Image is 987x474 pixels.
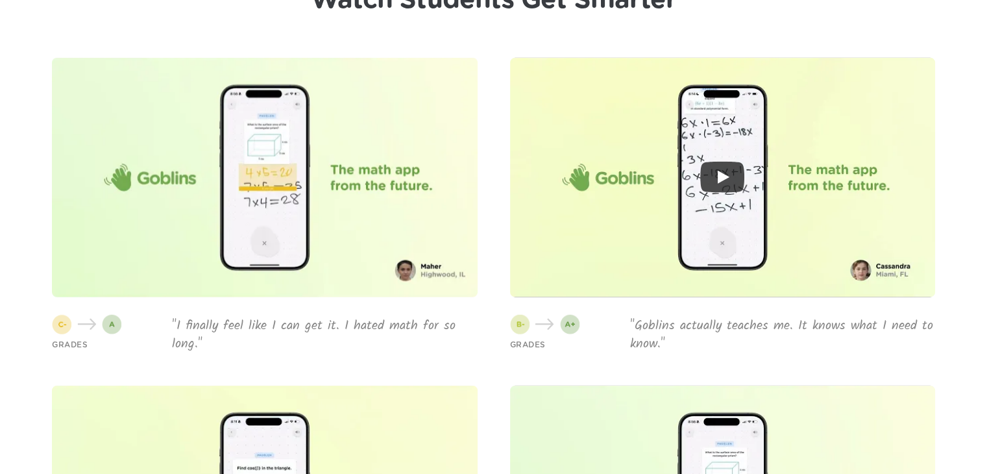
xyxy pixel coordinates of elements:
p: "Goblins actually teaches me. It knows what I need to know." [630,317,936,353]
p: "I finally feel like I can get it. I hated math for so long." [172,317,478,353]
p: GRADES [510,339,546,351]
iframe: Youtube Video [52,58,478,297]
button: Play [700,162,744,193]
p: GRADES [52,339,88,351]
